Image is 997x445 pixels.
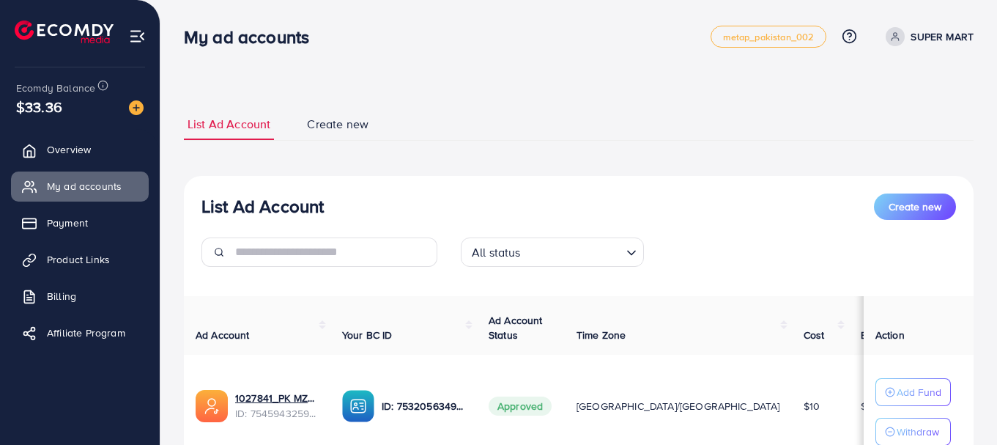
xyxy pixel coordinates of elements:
[880,27,974,46] a: SUPER MART
[804,328,825,342] span: Cost
[489,397,552,416] span: Approved
[196,328,250,342] span: Ad Account
[47,216,88,230] span: Payment
[11,208,149,238] a: Payment
[196,390,228,422] img: ic-ads-acc.e4c84228.svg
[875,378,951,406] button: Add Fund
[382,397,465,415] p: ID: 7532056349082025991
[201,196,324,217] h3: List Ad Account
[525,239,620,263] input: Search for option
[461,238,644,267] div: Search for option
[723,32,815,42] span: metap_pakistan_002
[184,26,321,48] h3: My ad accounts
[875,328,905,342] span: Action
[47,252,110,267] span: Product Links
[897,383,941,401] p: Add Fund
[577,399,780,413] span: [GEOGRAPHIC_DATA]/[GEOGRAPHIC_DATA]
[11,282,149,311] a: Billing
[11,245,149,274] a: Product Links
[935,379,986,434] iframe: Chat
[911,28,974,45] p: SUPER MART
[889,199,941,214] span: Create new
[11,172,149,201] a: My ad accounts
[235,406,319,421] span: ID: 7545943259852455943
[16,96,62,117] span: $33.36
[47,289,76,304] span: Billing
[47,179,122,194] span: My ad accounts
[897,423,939,441] p: Withdraw
[11,135,149,164] a: Overview
[804,399,820,413] span: $10
[342,390,374,422] img: ic-ba-acc.ded83a64.svg
[47,326,125,340] span: Affiliate Program
[16,81,95,95] span: Ecomdy Balance
[188,116,270,133] span: List Ad Account
[235,391,319,405] a: 1027841_PK MZN_1756927158814
[342,328,393,342] span: Your BC ID
[874,194,956,220] button: Create new
[129,100,144,115] img: image
[235,391,319,421] div: <span class='underline'>1027841_PK MZN_1756927158814</span></br>7545943259852455943
[47,142,91,157] span: Overview
[15,21,114,43] img: logo
[489,313,543,342] span: Ad Account Status
[307,116,368,133] span: Create new
[469,242,524,263] span: All status
[11,318,149,347] a: Affiliate Program
[577,328,626,342] span: Time Zone
[711,26,827,48] a: metap_pakistan_002
[129,28,146,45] img: menu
